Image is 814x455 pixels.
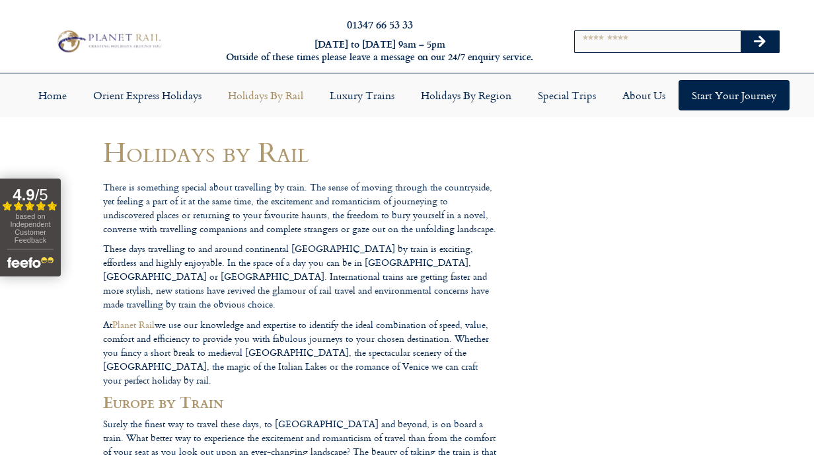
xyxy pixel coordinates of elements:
a: Luxury Trains [316,80,408,110]
a: Holidays by Region [408,80,525,110]
a: Special Trips [525,80,609,110]
p: At we use our knowledge and expertise to identify the ideal combination of speed, value, comfort ... [103,317,499,387]
a: About Us [609,80,679,110]
a: Holidays by Rail [215,80,316,110]
p: These days travelling to and around continental [GEOGRAPHIC_DATA] by train is exciting, effortles... [103,241,499,311]
a: Start your Journey [679,80,790,110]
a: Planet Rail [112,317,155,331]
button: Search [741,31,779,52]
h1: Holidays by Rail [103,136,499,167]
p: There is something special about travelling by train. The sense of moving through the countryside... [103,180,499,235]
a: Home [25,80,80,110]
h6: [DATE] to [DATE] 9am – 5pm Outside of these times please leave a message on our 24/7 enquiry serv... [221,38,540,63]
nav: Menu [7,80,807,110]
h2: Europe by Train [103,393,499,411]
img: Planet Rail Train Holidays Logo [53,28,164,55]
a: Orient Express Holidays [80,80,215,110]
a: 01347 66 53 33 [347,17,413,32]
